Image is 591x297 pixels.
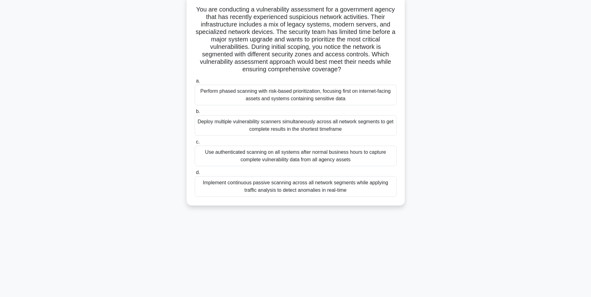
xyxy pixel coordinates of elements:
[196,109,200,114] span: b.
[196,78,200,83] span: a.
[195,176,397,197] div: Implement continuous passive scanning across all network segments while applying traffic analysis...
[195,85,397,105] div: Perform phased scanning with risk-based prioritization, focusing first on internet-facing assets ...
[196,170,200,175] span: d.
[195,115,397,136] div: Deploy multiple vulnerability scanners simultaneously across all network segments to get complete...
[195,146,397,166] div: Use authenticated scanning on all systems after normal business hours to capture complete vulnera...
[194,6,397,73] h5: You are conducting a vulnerability assessment for a government agency that has recently experienc...
[196,139,200,144] span: c.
